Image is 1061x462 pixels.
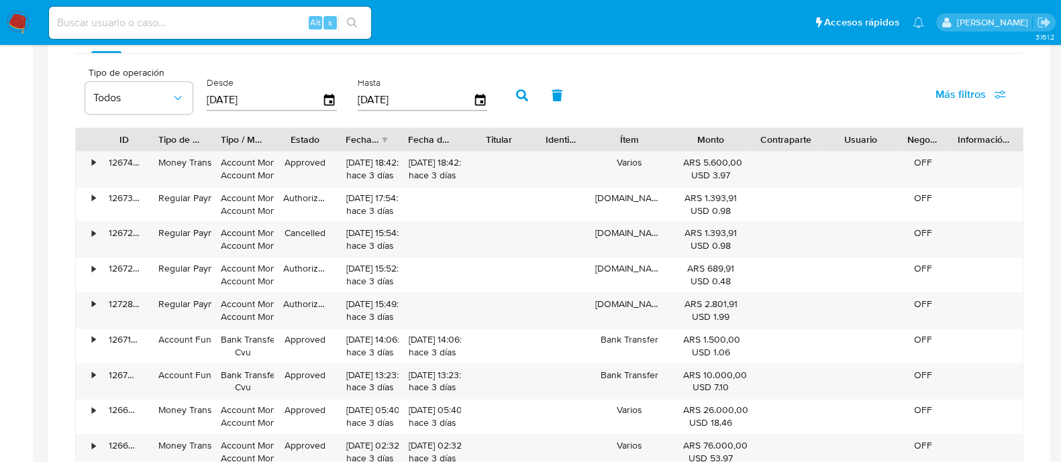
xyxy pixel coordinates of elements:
[49,14,371,32] input: Buscar usuario o caso...
[328,16,332,29] span: s
[956,16,1032,29] p: milagros.cisterna@mercadolibre.com
[310,16,321,29] span: Alt
[1037,15,1051,30] a: Salir
[913,17,924,28] a: Notificaciones
[338,13,366,32] button: search-icon
[1035,32,1054,42] span: 3.161.2
[824,15,899,30] span: Accesos rápidos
